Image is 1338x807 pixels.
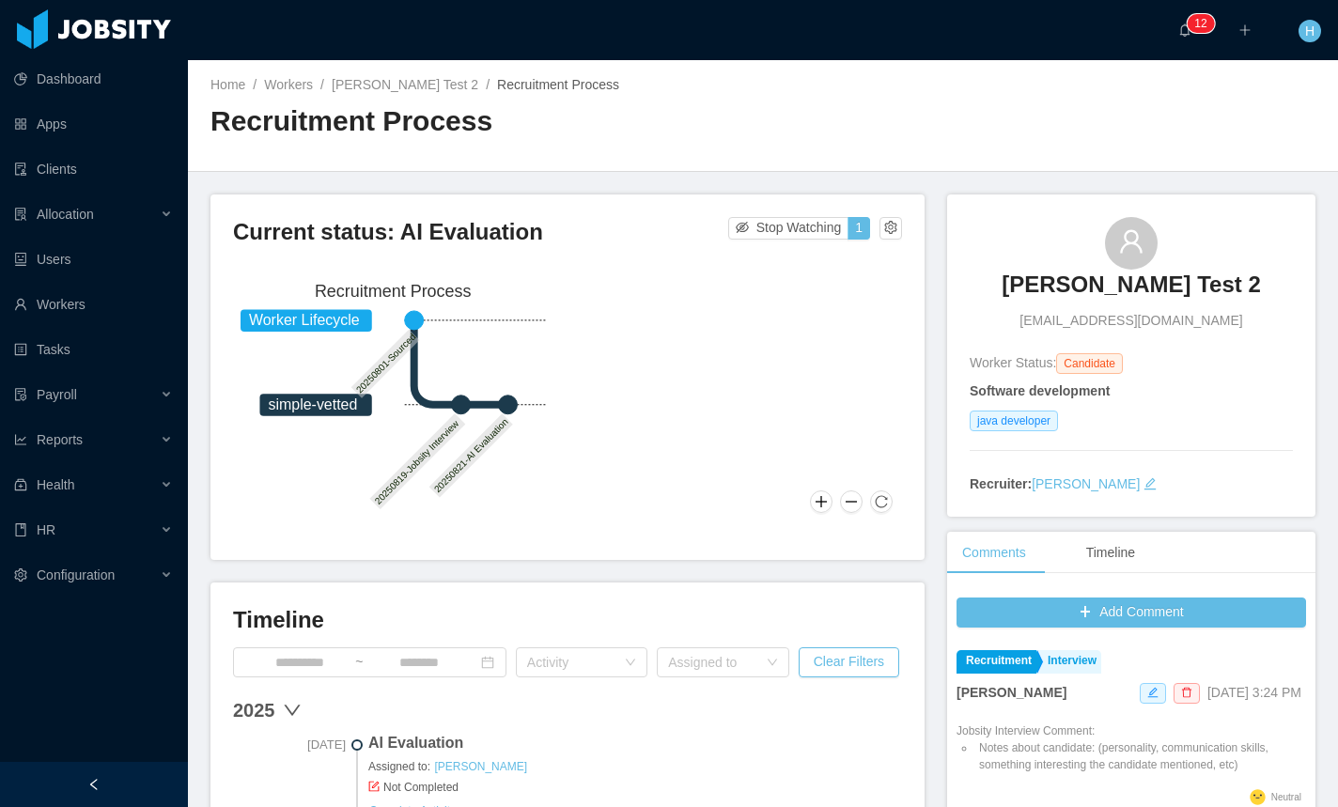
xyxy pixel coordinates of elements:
[1238,23,1252,37] i: icon: plus
[368,781,380,792] i: icon: form
[879,217,902,240] button: icon: setting
[14,331,173,368] a: icon: profileTasks
[14,286,173,323] a: icon: userWorkers
[332,77,478,92] a: [PERSON_NAME] Test 2
[14,388,27,401] i: icon: file-protect
[1019,311,1242,331] span: [EMAIL_ADDRESS][DOMAIN_NAME]
[799,647,899,677] button: Clear Filters
[970,476,1032,491] strong: Recruiter:
[1147,687,1159,698] i: icon: edit
[14,60,173,98] a: icon: pie-chartDashboard
[1305,20,1315,42] span: H
[848,217,870,240] button: 1
[14,208,27,221] i: icon: solution
[14,150,173,188] a: icon: auditClients
[1118,228,1144,255] i: icon: user
[1002,270,1261,300] h3: [PERSON_NAME] Test 2
[840,490,863,513] button: Zoom Out
[970,411,1058,431] span: java developer
[957,722,1306,773] div: Jobsity Interview Comment:
[354,332,418,396] text: 20250801-Sourced
[14,568,27,582] i: icon: setting
[233,605,902,635] h3: Timeline
[870,490,893,513] button: Reset Zoom
[315,282,472,301] text: Recruitment Process
[249,312,360,328] tspan: Worker Lifecycle
[14,523,27,536] i: icon: book
[1038,650,1101,674] a: Interview
[432,416,510,494] text: 20250821-AI Evaluation
[14,105,173,143] a: icon: appstoreApps
[233,736,346,754] span: [DATE]
[767,657,778,670] i: icon: down
[1002,270,1261,311] a: [PERSON_NAME] Test 2
[1071,532,1150,574] div: Timeline
[1201,14,1207,33] p: 2
[1194,14,1201,33] p: 1
[14,478,27,491] i: icon: medicine-box
[210,102,763,141] h2: Recruitment Process
[433,759,528,774] a: [PERSON_NAME]
[527,653,615,672] div: Activity
[1178,23,1191,37] i: icon: bell
[14,433,27,446] i: icon: line-chart
[1181,687,1192,698] i: icon: delete
[283,701,302,720] span: down
[668,653,756,672] div: Assigned to
[233,217,728,247] h3: Current status: AI Evaluation
[37,567,115,582] span: Configuration
[1144,477,1157,490] i: icon: edit
[1207,685,1301,700] span: [DATE] 3:24 PM
[368,779,902,796] span: Not Completed
[373,418,461,506] text: 20250819-Jobsity Interview
[975,739,1306,773] li: Notes about candidate: (personality, communication skills, something interesting the candidate me...
[264,77,313,92] a: Workers
[14,241,173,278] a: icon: robotUsers
[486,77,490,92] span: /
[368,758,902,775] span: Assigned to:
[37,387,77,402] span: Payroll
[1032,476,1140,491] a: [PERSON_NAME]
[37,477,74,492] span: Health
[810,490,832,513] button: Zoom In
[970,355,1056,370] span: Worker Status:
[957,685,1066,700] strong: [PERSON_NAME]
[37,522,55,537] span: HR
[497,77,619,92] span: Recruitment Process
[320,77,324,92] span: /
[1187,14,1214,33] sup: 12
[253,77,257,92] span: /
[625,657,636,670] i: icon: down
[957,650,1036,674] a: Recruitment
[481,656,494,669] i: icon: calendar
[970,383,1110,398] strong: Software development
[37,432,83,447] span: Reports
[233,696,902,724] div: 2025 down
[210,77,245,92] a: Home
[269,396,358,412] tspan: simple-vetted
[1056,353,1123,374] span: Candidate
[37,207,94,222] span: Allocation
[368,732,902,754] span: AI Evaluation
[957,597,1306,628] button: icon: plusAdd Comment
[1271,792,1301,802] span: Neutral
[728,217,849,240] button: icon: eye-invisibleStop Watching
[947,532,1041,574] div: Comments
